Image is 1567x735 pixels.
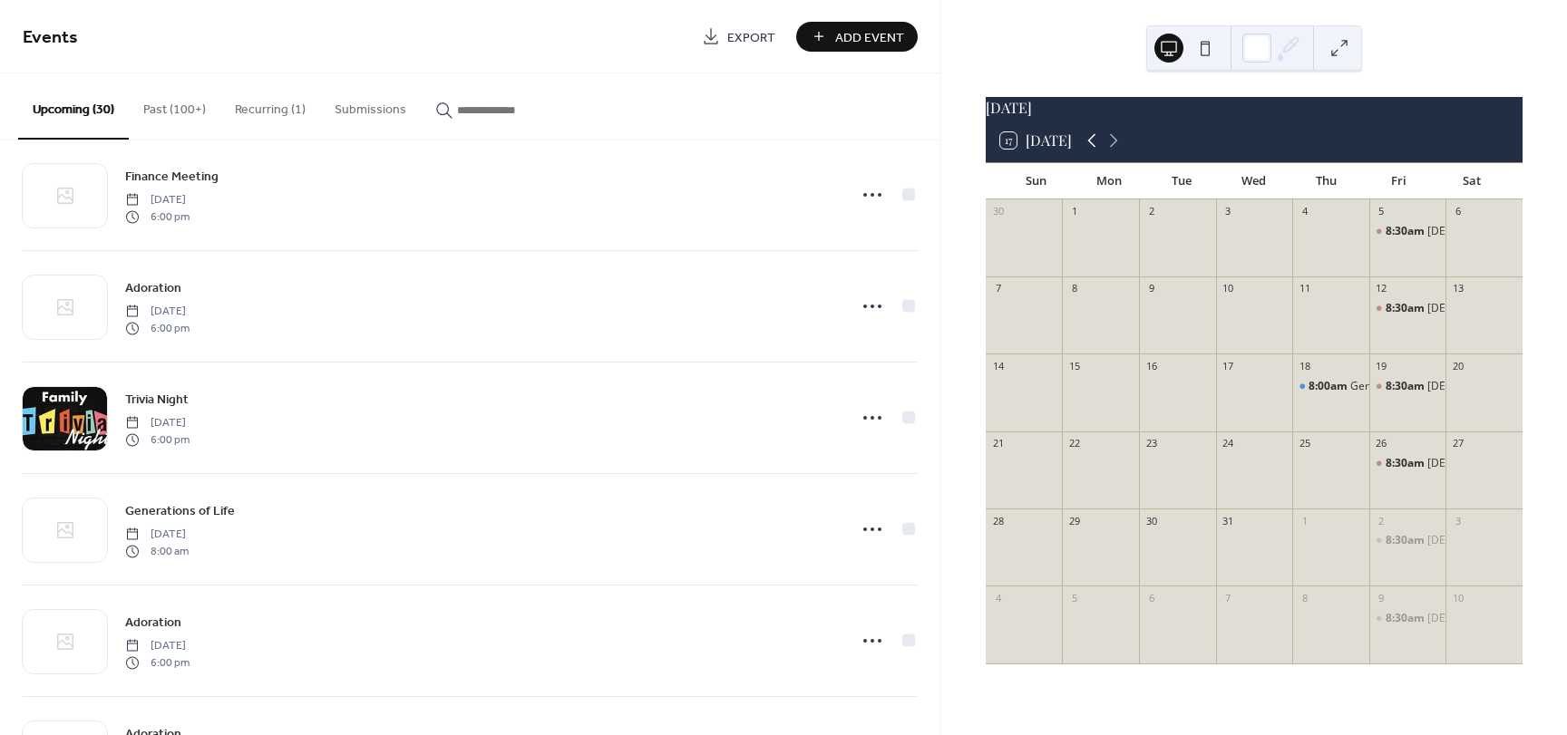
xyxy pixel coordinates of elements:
[1145,163,1218,199] div: Tue
[1369,301,1446,316] div: Bible Study
[1451,591,1465,604] div: 10
[125,166,219,187] a: Finance Meeting
[1144,359,1158,372] div: 16
[1451,282,1465,295] div: 13
[1067,514,1081,527] div: 29
[796,22,918,52] button: Add Event
[125,304,190,320] span: [DATE]
[1369,611,1446,626] div: Bible Study
[125,431,190,448] span: 6:00 pm
[835,28,904,47] span: Add Event
[1221,591,1235,604] div: 7
[1067,282,1081,295] div: 8
[1073,163,1145,199] div: Mon
[1292,379,1369,394] div: Generations of Life
[1375,205,1388,218] div: 5
[125,192,190,208] span: [DATE]
[1221,437,1235,450] div: 24
[1451,205,1465,218] div: 6
[1375,282,1388,295] div: 12
[1298,591,1311,604] div: 8
[1067,591,1081,604] div: 5
[991,437,1005,450] div: 21
[991,514,1005,527] div: 28
[1386,611,1427,626] span: 8:30am
[1000,163,1073,199] div: Sun
[1369,224,1446,239] div: Bible Study
[1451,514,1465,527] div: 3
[1144,205,1158,218] div: 2
[1067,359,1081,372] div: 15
[125,391,189,410] span: Trivia Night
[125,654,190,671] span: 6:00 pm
[1144,591,1158,604] div: 6
[688,22,789,52] a: Export
[1369,379,1446,394] div: Bible Study
[1386,533,1427,548] span: 8:30am
[125,168,219,187] span: Finance Meeting
[1221,205,1235,218] div: 3
[1386,379,1427,394] span: 8:30am
[1369,456,1446,471] div: Bible Study
[1309,379,1350,394] span: 8:00am
[991,591,1005,604] div: 4
[1067,205,1081,218] div: 1
[991,282,1005,295] div: 7
[125,500,235,521] a: Generations of Life
[1290,163,1363,199] div: Thu
[1363,163,1436,199] div: Fri
[1451,359,1465,372] div: 20
[1375,437,1388,450] div: 26
[125,638,190,654] span: [DATE]
[1386,456,1427,471] span: 8:30am
[125,389,189,410] a: Trivia Night
[1067,437,1081,450] div: 22
[1369,533,1446,548] div: Bible Study
[1298,437,1311,450] div: 25
[125,543,189,559] span: 8:00 am
[18,73,129,140] button: Upcoming (30)
[1386,224,1427,239] span: 8:30am
[1221,359,1235,372] div: 17
[125,279,181,298] span: Adoration
[129,73,220,138] button: Past (100+)
[320,73,421,138] button: Submissions
[991,205,1005,218] div: 30
[125,277,181,298] a: Adoration
[727,28,775,47] span: Export
[125,320,190,336] span: 6:00 pm
[1144,437,1158,450] div: 23
[1298,359,1311,372] div: 18
[1298,205,1311,218] div: 4
[994,128,1078,153] button: 17[DATE]
[1375,359,1388,372] div: 19
[1375,591,1388,604] div: 9
[1144,514,1158,527] div: 30
[125,612,181,633] a: Adoration
[1375,514,1388,527] div: 2
[1298,282,1311,295] div: 11
[125,527,189,543] span: [DATE]
[1350,379,1446,394] div: Generations of Life
[1221,514,1235,527] div: 31
[991,359,1005,372] div: 14
[1218,163,1290,199] div: Wed
[1221,282,1235,295] div: 10
[1386,301,1427,316] span: 8:30am
[125,502,235,521] span: Generations of Life
[1451,437,1465,450] div: 27
[1298,514,1311,527] div: 1
[220,73,320,138] button: Recurring (1)
[125,614,181,633] span: Adoration
[125,208,190,225] span: 6:00 pm
[986,97,1523,119] div: [DATE]
[1436,163,1508,199] div: Sat
[23,20,78,55] span: Events
[1144,282,1158,295] div: 9
[125,415,190,431] span: [DATE]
